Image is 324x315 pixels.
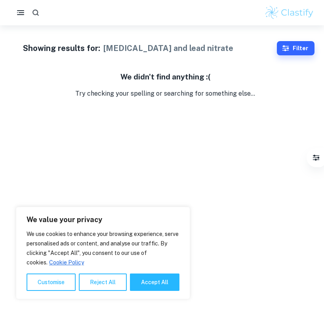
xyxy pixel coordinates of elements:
[130,274,179,291] button: Accept All
[16,89,314,98] p: Try checking your spelling or searching for something else...
[308,150,324,166] button: Filter
[27,229,179,267] p: We use cookies to enhance your browsing experience, serve personalised ads or content, and analys...
[264,5,314,21] img: Clastify logo
[16,207,190,299] div: We value your privacy
[16,71,314,83] h5: We didn't find anything :(
[49,259,84,266] a: Cookie Policy
[27,274,76,291] button: Customise
[23,42,100,54] h1: Showing results for:
[277,41,314,55] button: Filter
[27,215,179,224] p: We value your privacy
[79,274,127,291] button: Reject All
[103,42,233,54] h1: [MEDICAL_DATA] and lead nitrate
